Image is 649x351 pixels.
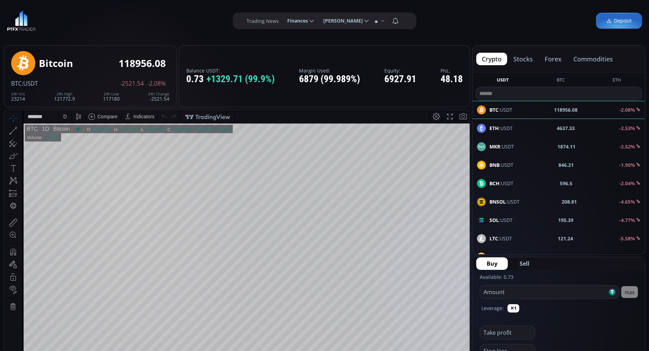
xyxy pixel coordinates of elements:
b: LTC [489,235,498,242]
div: 5y [25,279,30,285]
span: -2.08% [147,80,166,87]
div: Bitcoin [45,16,66,22]
div: 119216.82 [113,17,135,22]
div: D [59,4,62,9]
span: BTC [11,79,22,87]
a: Deposit [596,13,642,29]
label: Equity: [384,68,416,73]
span: Finances [282,14,308,28]
button: Buy [476,257,508,270]
span: +1329.71 (99.9%) [206,74,275,85]
div: auto [453,279,462,285]
button: commodities [568,53,618,65]
label: PnL: [441,68,463,73]
span: [PERSON_NAME] [318,14,363,28]
div: H [110,17,113,22]
div: 0.73 [186,74,275,85]
b: 846.21 [559,161,574,169]
b: -4.65% [619,198,635,205]
div: 24h Vol. [11,92,26,96]
div: Go to [93,275,104,289]
span: :USDT [489,143,514,150]
span: Deposit [606,17,632,25]
div: 1y [35,279,40,285]
button: USDT [494,77,512,85]
div: L [137,17,140,22]
span: Buy [487,259,497,268]
div: 6927.91 [384,74,416,85]
span: :USDT [489,198,520,205]
b: 25.18 [566,253,578,260]
div: 4.208K [40,25,54,30]
div: BTC [23,16,34,22]
span: :USDT [489,161,513,169]
b: 1874.11 [558,143,576,150]
button: ✕1 [507,304,519,313]
b: -3.86% [619,254,635,260]
b: BNSOL [489,198,506,205]
div: Toggle Percentage [429,275,439,289]
button: forex [539,53,567,65]
b: 195.39 [558,216,574,224]
b: -2.53% [619,125,635,131]
div: 24h Change [148,92,169,96]
b: -2.04% [619,180,635,187]
span: :USDT [489,235,512,242]
b: BCH [489,180,499,187]
b: -2.52% [619,143,635,150]
div: 117180 [103,92,120,101]
div: 48.18 [441,74,463,85]
div: +660.99 (+0.56%) [190,17,226,22]
b: 121.24 [558,235,573,242]
div: 24h High [54,92,75,96]
div: 118956.08 [167,17,188,22]
span: :USDT [22,79,38,87]
span: 10:08:54 (UTC) [387,279,420,285]
label: Available: 0.73 [480,274,513,280]
button: crypto [476,53,507,65]
b: SOL [489,217,499,223]
div: Market open [71,16,77,22]
label: Margin Used: [299,68,360,73]
div: Bitcoin [39,58,73,69]
span: :USDT [489,216,513,224]
div: O [83,17,86,22]
b: BANANA [489,254,511,260]
b: BNB [489,162,499,168]
label: Balance USDT: [186,68,275,73]
div: 121772.9 [54,92,75,101]
b: MKR [489,143,500,150]
span: :USDT [489,125,513,132]
div: 5d [68,279,74,285]
b: ETH [489,125,499,131]
div: 1D [34,16,45,22]
span: :USDT [489,253,524,260]
div: 3m [45,279,52,285]
button: ETH [610,77,624,85]
span: :USDT [489,180,513,187]
b: 4637.33 [557,125,575,132]
div: Toggle Auto Scale [450,275,464,289]
span: Sell [520,259,529,268]
span: -2521.54 [120,80,144,87]
label: Trading News [247,17,279,25]
div: 1m [57,279,63,285]
div: 6879 (99.989%) [299,74,360,85]
b: -1.90% [619,162,635,168]
button: 10:08:54 (UTC) [384,275,422,289]
div: C [163,17,167,22]
div: Hide Drawings Toolbar [16,259,19,268]
b: -5.58% [619,235,635,242]
button: stocks [508,53,538,65]
div: Indicators [129,4,151,9]
b: -4.77% [619,217,635,223]
b: 208.81 [562,198,577,205]
div: 1d [78,279,84,285]
button: Sell [509,257,540,270]
div: -2521.54 [148,92,169,101]
img: LOGO [7,10,36,31]
div:  [6,93,12,99]
div: 24h Low [103,92,120,96]
div: 118032.32 [140,17,161,22]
